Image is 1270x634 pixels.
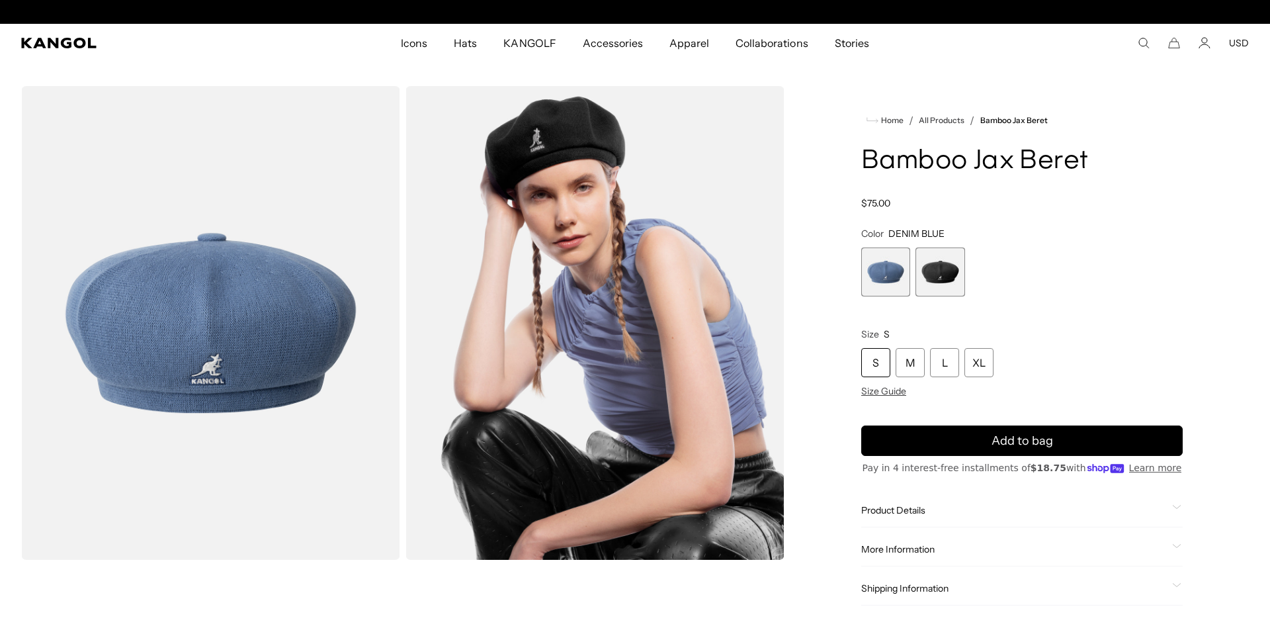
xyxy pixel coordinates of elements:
[861,248,910,296] div: 1 of 2
[861,147,1183,176] h1: Bamboo Jax Beret
[861,582,1167,594] span: Shipping Information
[861,385,906,397] span: Size Guide
[1168,37,1180,49] button: Cart
[964,113,974,128] li: /
[503,24,556,62] span: KANGOLF
[388,24,441,62] a: Icons
[861,248,910,296] label: DENIM BLUE
[915,248,964,296] div: 2 of 2
[861,197,890,209] span: $75.00
[499,7,771,17] div: 1 of 2
[861,228,884,240] span: Color
[1199,37,1210,49] a: Account
[861,504,1167,516] span: Product Details
[822,24,882,62] a: Stories
[888,228,945,240] span: DENIM BLUE
[570,24,656,62] a: Accessories
[1229,37,1249,49] button: USD
[405,86,784,560] img: black
[867,114,904,126] a: Home
[669,24,709,62] span: Apparel
[904,113,913,128] li: /
[964,348,994,377] div: XL
[915,248,964,296] label: Black
[1138,37,1150,49] summary: Search here
[896,348,925,377] div: M
[861,113,1183,128] nav: breadcrumbs
[736,24,808,62] span: Collaborations
[583,24,643,62] span: Accessories
[490,24,569,62] a: KANGOLF
[21,86,400,560] img: color-denim-blue
[835,24,869,62] span: Stories
[21,38,265,48] a: Kangol
[861,543,1167,555] span: More Information
[861,328,879,340] span: Size
[499,7,771,17] div: Announcement
[722,24,821,62] a: Collaborations
[992,432,1053,450] span: Add to bag
[656,24,722,62] a: Apparel
[878,116,904,125] span: Home
[930,348,959,377] div: L
[980,116,1048,125] a: Bamboo Jax Beret
[861,348,890,377] div: S
[401,24,427,62] span: Icons
[861,426,1183,456] button: Add to bag
[499,7,771,17] slideshow-component: Announcement bar
[884,328,890,340] span: S
[919,116,964,125] a: All Products
[454,24,477,62] span: Hats
[441,24,490,62] a: Hats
